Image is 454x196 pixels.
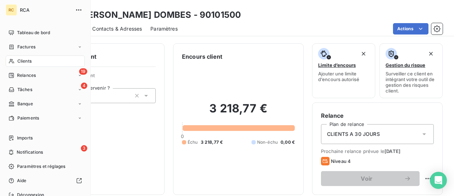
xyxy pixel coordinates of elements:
span: Échu [188,139,198,145]
h6: Informations client [43,52,156,61]
span: 19 [79,68,87,75]
span: Tâches [17,86,32,93]
button: Limite d’encoursAjouter une limite d’encours autorisé [312,43,375,98]
span: Notifications [17,149,43,155]
button: Actions [393,23,428,35]
span: Surveiller ce client en intégrant votre outil de gestion des risques client. [386,71,437,94]
span: Tableau de bord [17,30,50,36]
span: Paramètres [150,25,178,32]
h2: 3 218,77 € [182,101,295,123]
span: Paiements [17,115,39,121]
span: Relances [17,72,36,79]
span: Niveau 4 [331,158,351,164]
span: 3 [81,145,87,152]
div: RC [6,4,17,16]
span: CLIENTS A 30 JOURS [327,131,380,138]
span: Paramètres et réglages [17,163,65,170]
h3: MC [PERSON_NAME] DOMBES - 90101500 [62,9,241,21]
button: Gestion du risqueSurveiller ce client en intégrant votre outil de gestion des risques client. [380,43,443,98]
a: Aide [6,175,85,186]
span: Voir [330,176,404,181]
h6: Encours client [182,52,222,61]
span: [DATE] [384,148,400,154]
span: RCA [20,7,71,13]
span: Aide [17,178,27,184]
span: Prochaine relance prévue le [321,148,434,154]
span: 0 [181,133,184,139]
span: Clients [17,58,32,64]
span: 4 [81,83,87,89]
button: Voir [321,171,420,186]
span: 0,00 € [281,139,295,145]
span: Factures [17,44,35,50]
span: Imports [17,135,33,141]
span: Ajouter une limite d’encours autorisé [318,71,369,82]
div: Open Intercom Messenger [430,172,447,189]
h6: Relance [321,111,434,120]
span: 3 218,77 € [201,139,223,145]
span: Propriétés Client [57,73,156,83]
span: Gestion du risque [386,62,425,68]
span: Banque [17,101,33,107]
span: Non-échu [257,139,278,145]
span: Limite d’encours [318,62,356,68]
span: Contacts & Adresses [92,25,142,32]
